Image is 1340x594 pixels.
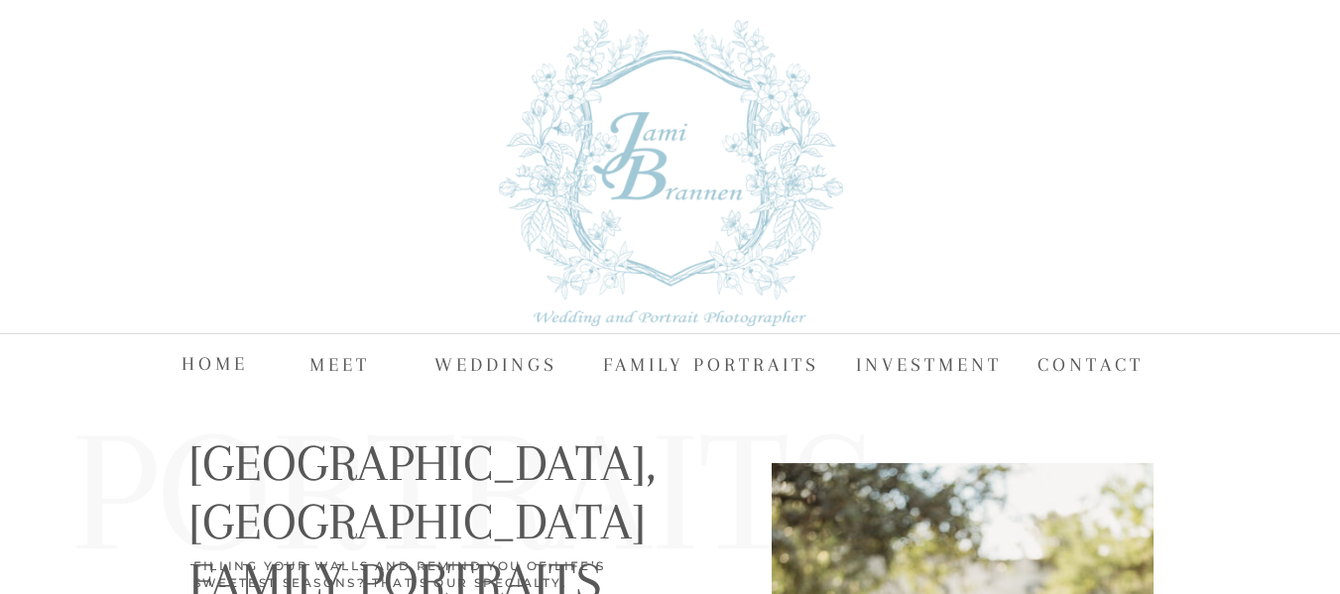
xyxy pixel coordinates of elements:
[182,347,248,377] a: HOME
[434,348,558,378] a: WEDDINGS
[1037,348,1162,378] a: CONTACT
[193,558,664,591] h3: FILLING YOUR WALLS AND REMIND YOU OF LIFE’S SWEETEST SEASONS? That's our specialty.
[603,348,826,378] a: FAMILY PORTRAITS
[309,348,373,378] a: MEET
[70,420,1135,571] h2: Portraits
[856,348,1006,378] a: Investment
